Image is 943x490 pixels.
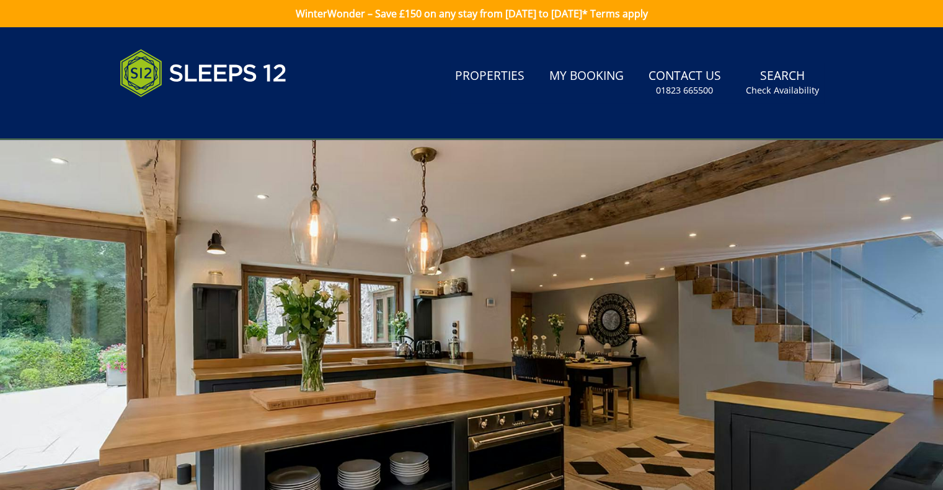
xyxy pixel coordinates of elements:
[113,112,244,122] iframe: Customer reviews powered by Trustpilot
[120,42,287,104] img: Sleeps 12
[644,63,726,103] a: Contact Us01823 665500
[544,63,629,90] a: My Booking
[746,84,819,97] small: Check Availability
[741,63,824,103] a: SearchCheck Availability
[450,63,529,90] a: Properties
[656,84,713,97] small: 01823 665500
